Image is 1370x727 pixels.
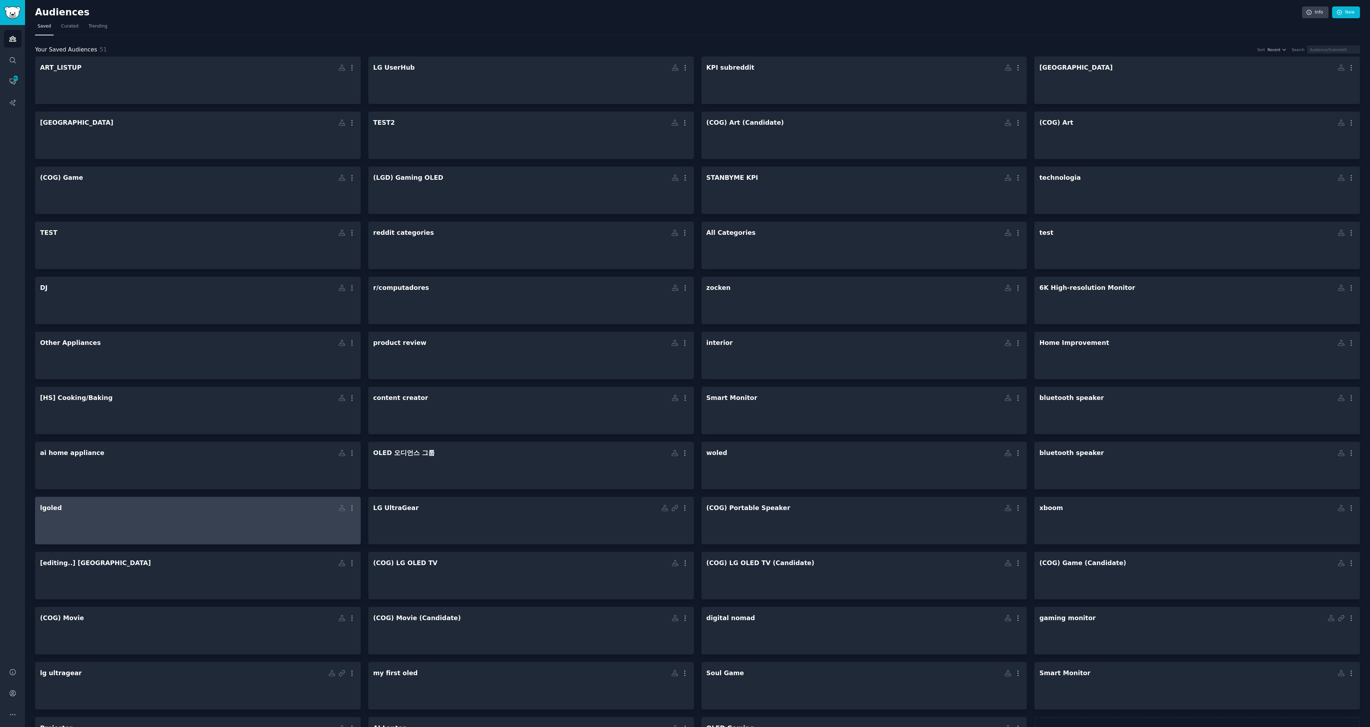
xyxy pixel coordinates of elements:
div: content creator [373,394,428,402]
div: (COG) Art [1039,118,1073,127]
span: 463 [13,76,19,81]
div: Home Improvement [1039,338,1109,347]
div: (COG) Game [40,173,83,182]
a: zocken [701,277,1027,324]
h2: Audiences [35,7,1302,18]
div: lgoled [40,504,62,513]
a: 6K High-resolution Monitor [1034,277,1360,324]
div: KPI subreddit [706,63,754,72]
a: [GEOGRAPHIC_DATA] [35,112,361,159]
div: zocken [706,283,731,292]
a: ai home appliance [35,442,361,489]
a: Smart Monitor [1034,662,1360,709]
div: TEST [40,228,57,237]
a: LG UserHub [368,56,694,104]
div: Soul Game [706,669,744,678]
div: TEST2 [373,118,395,127]
div: DJ [40,283,48,292]
a: STANBYME KPI [701,167,1027,214]
div: (COG) Portable Speaker [706,504,790,513]
img: GummySearch logo [4,6,21,19]
a: Smart Monitor [701,387,1027,434]
input: Audience/Subreddit [1307,45,1360,54]
span: Trending [89,23,107,30]
span: Your Saved Audiences [35,45,97,54]
a: [GEOGRAPHIC_DATA] [1034,56,1360,104]
a: bluetooth speaker [1034,442,1360,489]
a: (COG) Art (Candidate) [701,112,1027,159]
a: product review [368,332,694,379]
a: (COG) LG OLED TV (Candidate) [701,552,1027,599]
a: [HS] Cooking/Baking [35,387,361,434]
div: [GEOGRAPHIC_DATA] [40,118,113,127]
div: LG UltraGear [373,504,419,513]
div: OLED 오디언스 그룹 [373,449,435,458]
a: All Categories [701,222,1027,269]
a: content creator [368,387,694,434]
span: Curated [61,23,79,30]
a: Trending [86,21,110,35]
a: digital nomad [701,607,1027,654]
div: (COG) LG OLED TV (Candidate) [706,559,814,568]
a: TEST [35,222,361,269]
a: reddit categories [368,222,694,269]
a: Saved [35,21,54,35]
a: New [1332,6,1360,19]
div: lg ultragear [40,669,82,678]
div: digital nomad [706,614,755,623]
div: test [1039,228,1053,237]
a: (LGD) Gaming OLED [368,167,694,214]
a: OLED 오디언스 그룹 [368,442,694,489]
a: (COG) Movie (Candidate) [368,607,694,654]
a: lg ultragear [35,662,361,709]
span: Saved [38,23,51,30]
a: Home Improvement [1034,332,1360,379]
a: Info [1302,6,1329,19]
div: product review [373,338,427,347]
div: woled [706,449,728,458]
a: (COG) Art [1034,112,1360,159]
a: interior [701,332,1027,379]
div: [HS] Cooking/Baking [40,394,113,402]
a: 463 [4,73,21,90]
div: Search [1292,47,1305,52]
div: (COG) Movie (Candidate) [373,614,461,623]
a: (COG) Game [35,167,361,214]
a: technologia [1034,167,1360,214]
a: [editing..] [GEOGRAPHIC_DATA] [35,552,361,599]
a: (COG) Portable Speaker [701,497,1027,544]
a: ART_LISTUP [35,56,361,104]
a: bluetooth speaker [1034,387,1360,434]
a: TEST2 [368,112,694,159]
div: interior [706,338,733,347]
div: r/computadores [373,283,429,292]
div: Sort [1257,47,1265,52]
div: (COG) Art (Candidate) [706,118,784,127]
div: bluetooth speaker [1039,449,1104,458]
a: (COG) Movie [35,607,361,654]
div: my first oled [373,669,418,678]
div: [editing..] [GEOGRAPHIC_DATA] [40,559,151,568]
div: Smart Monitor [706,394,758,402]
a: LG UltraGear [368,497,694,544]
button: Recent [1267,47,1287,52]
a: (COG) Game (Candidate) [1034,552,1360,599]
a: test [1034,222,1360,269]
div: ART_LISTUP [40,63,82,72]
a: my first oled [368,662,694,709]
div: STANBYME KPI [706,173,758,182]
div: (COG) Game (Candidate) [1039,559,1126,568]
a: lgoled [35,497,361,544]
div: (LGD) Gaming OLED [373,173,443,182]
span: Recent [1267,47,1280,52]
div: LG UserHub [373,63,415,72]
div: [GEOGRAPHIC_DATA] [1039,63,1113,72]
a: KPI subreddit [701,56,1027,104]
a: Other Appliances [35,332,361,379]
div: 6K High-resolution Monitor [1039,283,1135,292]
a: r/computadores [368,277,694,324]
div: Smart Monitor [1039,669,1090,678]
div: gaming monitor [1039,614,1095,623]
div: xboom [1039,504,1063,513]
a: woled [701,442,1027,489]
